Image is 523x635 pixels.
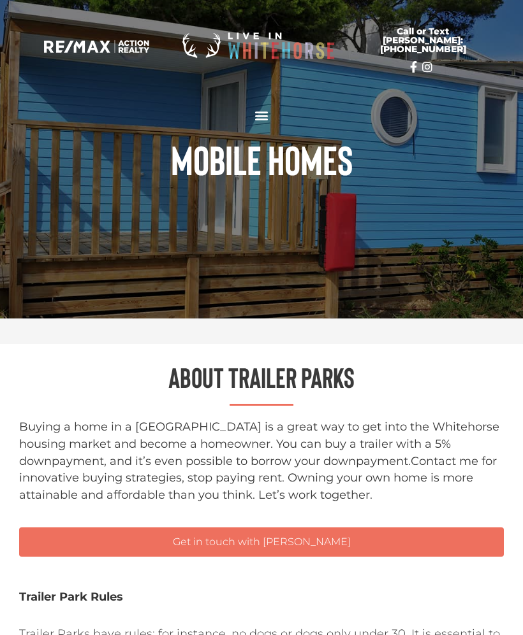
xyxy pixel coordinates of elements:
span: Contact me for innovative buying strategies, stop paying rent. Owning your own home is more attai... [19,454,497,503]
span: Get in touch with [PERSON_NAME] [173,537,351,547]
h1: Mobile Homes [6,139,517,180]
span: Call or Text [PERSON_NAME]: [PHONE_NUMBER] [361,27,485,54]
div: Menu Toggle [251,104,272,125]
b: Trailer Park Rules [19,590,123,604]
a: Get in touch with [PERSON_NAME] [19,527,504,557]
span: Buying a home in a [GEOGRAPHIC_DATA] is a great way to get into the Whitehorse housing market and... [19,420,499,468]
a: Call or Text [PERSON_NAME]: [PHONE_NUMBER] [346,19,501,61]
h2: About Trailer Parks [19,363,504,391]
